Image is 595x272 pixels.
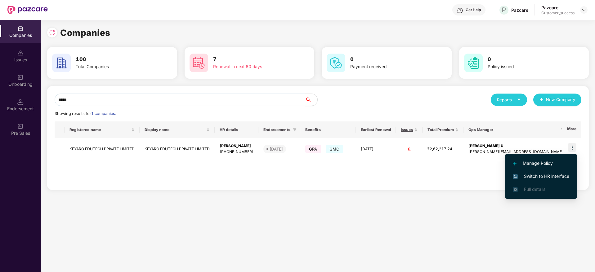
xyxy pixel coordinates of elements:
span: Issues [401,127,413,132]
div: Customer_success [541,11,575,15]
img: svg+xml;base64,PHN2ZyB4bWxucz0iaHR0cDovL3d3dy53My5vcmcvMjAwMC9zdmciIHdpZHRoPSIxMi4yMDEiIGhlaWdodD... [513,162,517,165]
div: Pazcare [541,5,575,11]
img: svg+xml;base64,PHN2ZyBpZD0iSXNzdWVzX2Rpc2FibGVkIiB4bWxucz0iaHR0cDovL3d3dy53My5vcmcvMjAwMC9zdmciIH... [17,50,24,56]
div: ₹2,62,217.24 [427,146,459,152]
th: HR details [215,121,258,138]
h3: 0 [350,55,428,64]
img: svg+xml;base64,PHN2ZyB4bWxucz0iaHR0cDovL3d3dy53My5vcmcvMjAwMC9zdmciIHdpZHRoPSIxNi4zNjMiIGhlaWdodD... [513,187,518,192]
span: plus [539,98,544,103]
div: [PERSON_NAME] [220,143,253,149]
span: P [502,6,506,14]
img: svg+xml;base64,PHN2ZyBpZD0iSGVscC0zMngzMiIgeG1sbnM9Imh0dHA6Ly93d3cudzMub3JnLzIwMDAvc3ZnIiB3aWR0aD... [457,7,463,14]
img: svg+xml;base64,PHN2ZyBpZD0iQ29tcGFuaWVzIiB4bWxucz0iaHR0cDovL3d3dy53My5vcmcvMjAwMC9zdmciIHdpZHRoPS... [17,25,24,32]
span: Registered name [69,127,130,132]
span: caret-down [517,98,521,102]
button: search [305,94,318,106]
div: Total Companies [76,64,154,70]
th: More [562,121,581,138]
button: plusNew Company [533,94,581,106]
span: search [305,97,317,102]
span: Endorsements [263,127,290,132]
span: Ops Manager [468,127,558,132]
span: Total Premium [427,127,454,132]
img: svg+xml;base64,PHN2ZyB4bWxucz0iaHR0cDovL3d3dy53My5vcmcvMjAwMC9zdmciIHdpZHRoPSI2MCIgaGVpZ2h0PSI2MC... [190,54,208,72]
td: [DATE] [356,138,396,160]
span: Switch to HR interface [513,173,569,180]
span: filter [293,128,297,132]
img: svg+xml;base64,PHN2ZyB4bWxucz0iaHR0cDovL3d3dy53My5vcmcvMjAwMC9zdmciIHdpZHRoPSIxNiIgaGVpZ2h0PSIxNi... [513,174,518,179]
span: New Company [546,97,575,103]
div: Get Help [466,7,481,12]
span: GPA [305,145,321,153]
img: icon [568,143,576,152]
span: Manage Policy [513,160,569,167]
img: New Pazcare Logo [7,6,48,14]
span: filter [561,128,565,132]
span: filter [292,126,298,134]
div: Policy issued [488,64,566,70]
th: Registered name [65,121,140,138]
div: Payment received [350,64,428,70]
th: Benefits [300,121,356,138]
div: [PERSON_NAME] U [468,143,563,149]
h1: Companies [60,26,110,40]
td: KEYARO EDUTECH PRIVATE LIMITED [65,138,140,160]
img: svg+xml;base64,PHN2ZyBpZD0iUmVsb2FkLTMyeDMyIiB4bWxucz0iaHR0cDovL3d3dy53My5vcmcvMjAwMC9zdmciIHdpZH... [49,29,55,36]
h3: 0 [488,55,566,64]
span: filter [560,126,566,134]
div: Renewal in next 60 days [213,64,291,70]
th: Earliest Renewal [356,121,396,138]
span: Display name [145,127,205,132]
span: GMC [326,145,343,153]
img: svg+xml;base64,PHN2ZyB3aWR0aD0iMjAiIGhlaWdodD0iMjAiIHZpZXdCb3g9IjAgMCAyMCAyMCIgZmlsbD0ibm9uZSIgeG... [17,123,24,129]
h3: 100 [76,55,154,64]
span: Showing results for [55,111,116,116]
span: Full details [524,186,545,192]
div: 0 [401,146,418,152]
div: [DATE] [270,146,283,152]
div: [PERSON_NAME][EMAIL_ADDRESS][DOMAIN_NAME] [468,149,563,155]
div: Pazcare [511,7,528,13]
h3: 7 [213,55,291,64]
td: KEYARO EDUTECH PRIVATE LIMITED [140,138,215,160]
div: Reports [497,97,521,103]
img: svg+xml;base64,PHN2ZyB3aWR0aD0iMjAiIGhlaWdodD0iMjAiIHZpZXdCb3g9IjAgMCAyMCAyMCIgZmlsbD0ibm9uZSIgeG... [17,74,24,81]
img: svg+xml;base64,PHN2ZyB4bWxucz0iaHR0cDovL3d3dy53My5vcmcvMjAwMC9zdmciIHdpZHRoPSI2MCIgaGVpZ2h0PSI2MC... [464,54,483,72]
th: Total Premium [423,121,463,138]
img: svg+xml;base64,PHN2ZyB4bWxucz0iaHR0cDovL3d3dy53My5vcmcvMjAwMC9zdmciIHdpZHRoPSI2MCIgaGVpZ2h0PSI2MC... [52,54,71,72]
img: svg+xml;base64,PHN2ZyBpZD0iRHJvcGRvd24tMzJ4MzIiIHhtbG5zPSJodHRwOi8vd3d3LnczLm9yZy8yMDAwL3N2ZyIgd2... [581,7,586,12]
img: svg+xml;base64,PHN2ZyB3aWR0aD0iMTQuNSIgaGVpZ2h0PSIxNC41IiB2aWV3Qm94PSIwIDAgMTYgMTYiIGZpbGw9Im5vbm... [17,99,24,105]
img: svg+xml;base64,PHN2ZyB4bWxucz0iaHR0cDovL3d3dy53My5vcmcvMjAwMC9zdmciIHdpZHRoPSI2MCIgaGVpZ2h0PSI2MC... [327,54,345,72]
th: Display name [140,121,215,138]
span: 1 companies. [91,111,116,116]
th: Issues [396,121,423,138]
div: [PHONE_NUMBER] [220,149,253,155]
